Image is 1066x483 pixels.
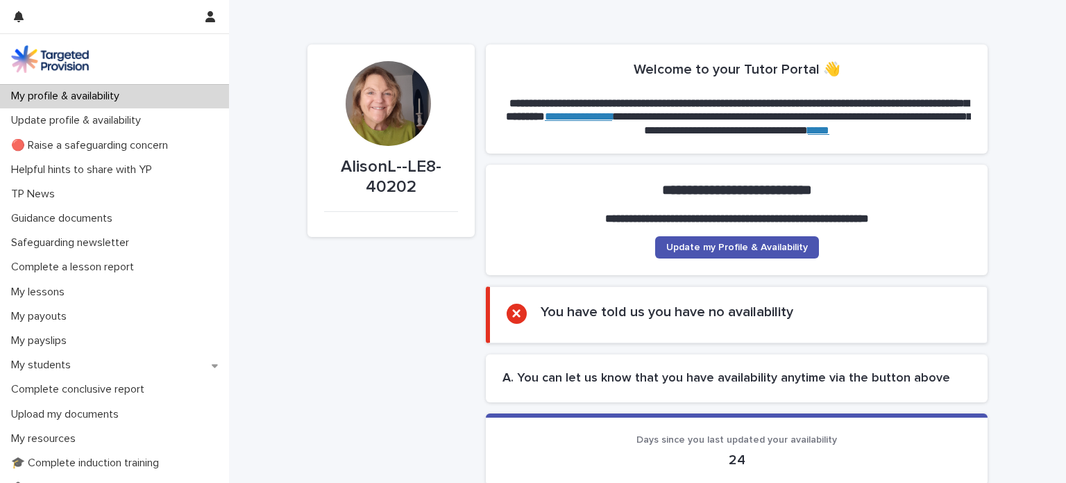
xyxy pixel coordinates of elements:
h2: Welcome to your Tutor Portal 👋 [634,61,840,78]
span: Days since you last updated your availability [636,435,837,445]
p: Helpful hints to share with YP [6,163,163,177]
p: 🔴 Raise a safeguarding concern [6,139,179,152]
p: 24 [502,452,971,468]
p: Complete a lesson report [6,261,145,274]
img: M5nRWzHhSzIhMunXDL62 [11,45,89,73]
p: My payouts [6,310,78,323]
h2: A. You can let us know that you have availability anytime via the button above [502,371,971,386]
p: Complete conclusive report [6,383,155,396]
h2: You have told us you have no availability [541,304,793,320]
p: 🎓 Complete induction training [6,457,170,470]
p: My students [6,359,82,372]
p: Upload my documents [6,408,130,421]
p: Safeguarding newsletter [6,236,140,249]
p: Guidance documents [6,212,124,225]
p: AlisonL--LE8-40202 [324,157,458,197]
span: Update my Profile & Availability [666,243,808,252]
p: My resources [6,432,87,445]
p: My lessons [6,286,76,299]
p: My payslips [6,334,78,347]
p: TP News [6,188,66,201]
p: My profile & availability [6,90,130,103]
p: Update profile & availability [6,114,152,127]
a: Update my Profile & Availability [655,236,819,259]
